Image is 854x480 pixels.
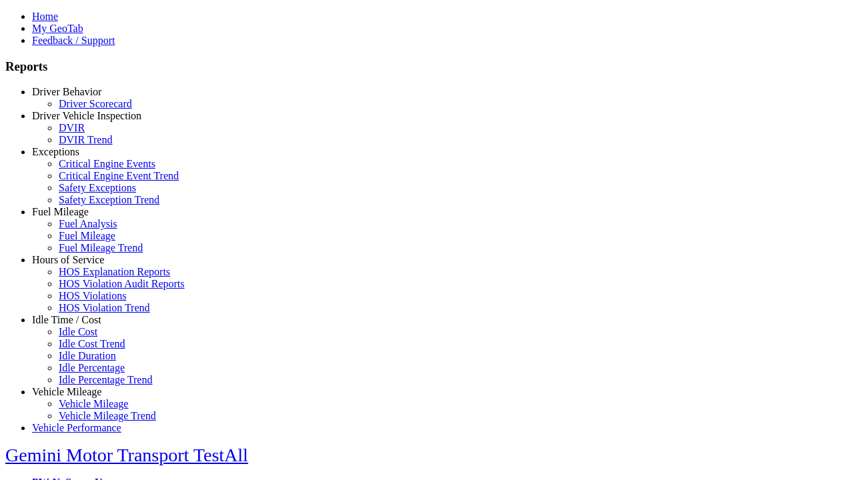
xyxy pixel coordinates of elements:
[32,254,104,265] a: Hours of Service
[59,302,150,313] a: HOS Violation Trend
[59,194,159,205] a: Safety Exception Trend
[59,134,112,145] a: DVIR Trend
[32,422,121,433] a: Vehicle Performance
[59,290,126,301] a: HOS Violations
[59,98,132,109] a: Driver Scorecard
[32,314,101,325] a: Idle Time / Cost
[59,350,116,361] a: Idle Duration
[59,122,85,133] a: DVIR
[59,158,155,169] a: Critical Engine Events
[32,146,79,157] a: Exceptions
[59,398,128,409] a: Vehicle Mileage
[59,326,97,337] a: Idle Cost
[59,170,179,181] a: Critical Engine Event Trend
[59,266,170,277] a: HOS Explanation Reports
[59,338,125,349] a: Idle Cost Trend
[5,59,849,74] h3: Reports
[59,362,125,373] a: Idle Percentage
[59,218,117,229] a: Fuel Analysis
[59,374,152,385] a: Idle Percentage Trend
[32,35,115,46] a: Feedback / Support
[5,445,248,465] a: Gemini Motor Transport TestAll
[32,11,58,22] a: Home
[32,86,101,97] a: Driver Behavior
[59,242,143,253] a: Fuel Mileage Trend
[32,206,89,217] a: Fuel Mileage
[59,410,156,421] a: Vehicle Mileage Trend
[32,110,141,121] a: Driver Vehicle Inspection
[59,182,136,193] a: Safety Exceptions
[59,230,115,241] a: Fuel Mileage
[59,278,185,289] a: HOS Violation Audit Reports
[32,386,101,397] a: Vehicle Mileage
[32,23,83,34] a: My GeoTab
